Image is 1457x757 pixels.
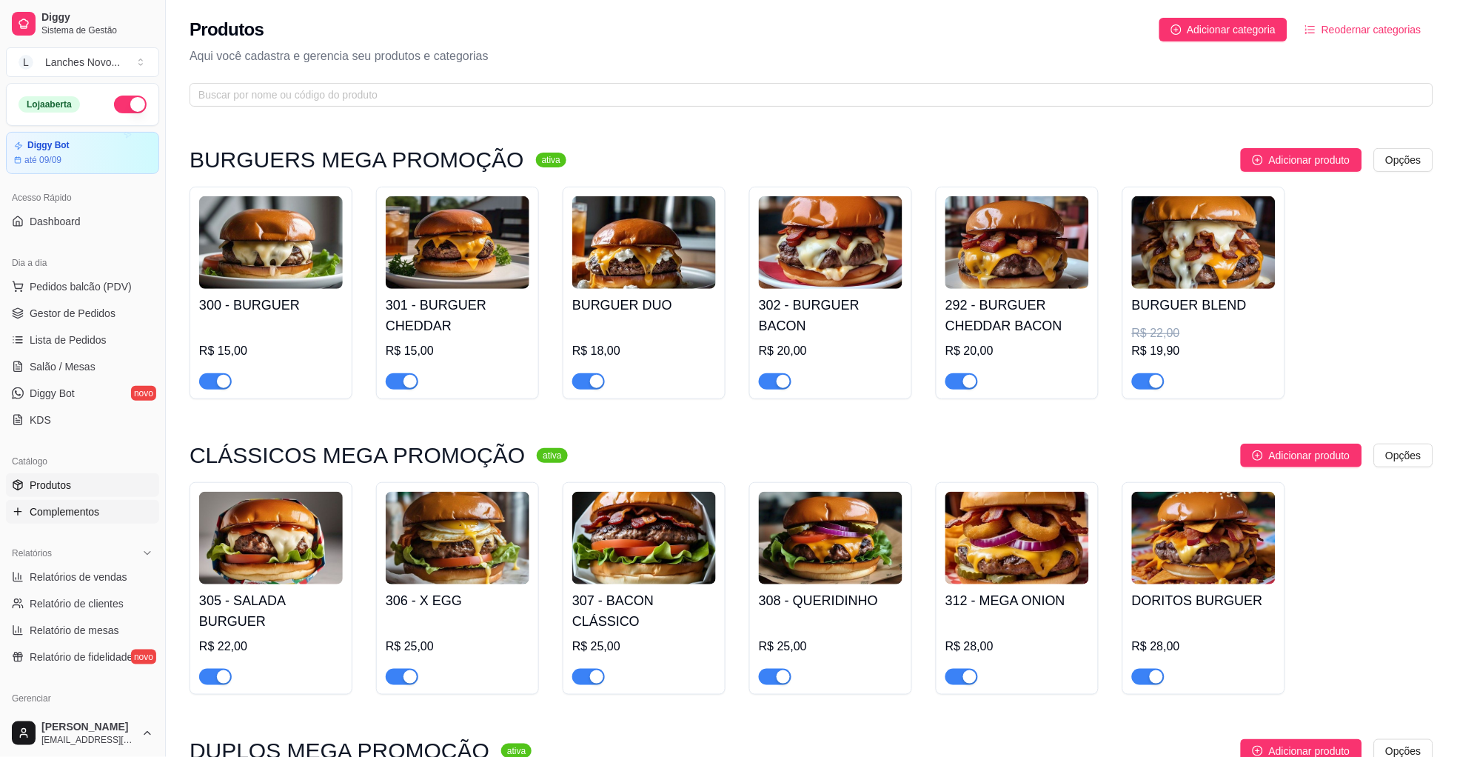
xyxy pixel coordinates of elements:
span: Gestor de Pedidos [30,306,115,321]
h4: 308 - QUERIDINHO [759,590,902,611]
img: product-image [1132,492,1276,584]
a: KDS [6,408,159,432]
button: Adicionar produto [1241,148,1362,172]
div: R$ 22,00 [199,638,343,656]
div: R$ 20,00 [759,342,902,360]
button: [PERSON_NAME][EMAIL_ADDRESS][DOMAIN_NAME] [6,716,159,751]
span: Dashboard [30,214,81,229]
sup: ativa [537,448,567,463]
button: Adicionar produto [1241,444,1362,467]
div: R$ 15,00 [386,342,529,360]
a: Dashboard [6,210,159,233]
img: product-image [1132,196,1276,289]
div: R$ 20,00 [945,342,1089,360]
span: plus-circle [1171,24,1182,35]
a: Produtos [6,473,159,497]
p: Aqui você cadastra e gerencia seu produtos e categorias [190,47,1433,65]
span: Adicionar produto [1269,447,1350,464]
div: Loja aberta [19,96,80,113]
h3: CLÁSSICOS MEGA PROMOÇÃO [190,447,525,464]
h4: 306 - X EGG [386,590,529,611]
img: product-image [386,196,529,289]
h4: 300 - BURGUER [199,295,343,316]
h4: 301 - BURGUER CHEDDAR [386,295,529,336]
h4: 312 - MEGA ONION [945,590,1089,611]
div: Acesso Rápido [6,186,159,210]
span: Reodernar categorias [1322,21,1421,38]
a: Complementos [6,500,159,524]
span: Relatório de fidelidade [30,650,133,664]
h2: Produtos [190,18,264,41]
div: Gerenciar [6,687,159,710]
h4: BURGUER DUO [572,295,716,316]
div: R$ 15,00 [199,342,343,360]
sup: ativa [536,153,566,167]
span: Adicionar categoria [1188,21,1276,38]
a: Relatórios de vendas [6,565,159,589]
span: L [19,55,33,70]
span: [EMAIL_ADDRESS][DOMAIN_NAME] [41,734,135,746]
span: plus-circle [1253,450,1263,461]
div: R$ 18,00 [572,342,716,360]
a: Relatório de mesas [6,618,159,642]
h4: 292 - BURGUER CHEDDAR BACON [945,295,1089,336]
button: Opções [1374,148,1433,172]
a: Diggy Botaté 09/09 [6,132,159,174]
span: KDS [30,413,51,427]
h4: BURGUER BLEND [1132,295,1276,316]
span: plus-circle [1253,155,1263,165]
button: Pedidos balcão (PDV) [6,275,159,299]
span: ordered-list [1305,24,1316,35]
span: Adicionar produto [1269,152,1350,168]
div: R$ 25,00 [759,638,902,656]
div: R$ 19,90 [1132,342,1276,360]
button: Adicionar categoria [1159,18,1288,41]
span: [PERSON_NAME] [41,721,135,734]
span: Relatório de mesas [30,623,119,638]
img: product-image [945,492,1089,584]
span: Diggy Bot [30,386,75,401]
a: Diggy Botnovo [6,381,159,405]
h4: 307 - BACON CLÁSSICO [572,590,716,632]
img: product-image [199,492,343,584]
div: Catálogo [6,450,159,473]
span: Sistema de Gestão [41,24,153,36]
button: Reodernar categorias [1293,18,1433,41]
span: Salão / Mesas [30,359,96,374]
article: Diggy Bot [27,140,70,151]
a: Salão / Mesas [6,355,159,378]
a: Lista de Pedidos [6,328,159,352]
h4: DORITOS BURGUER [1132,590,1276,611]
h4: 305 - SALADA BURGUER [199,590,343,632]
span: Complementos [30,504,99,519]
span: Relatórios de vendas [30,570,127,584]
input: Buscar por nome ou código do produto [198,87,1413,103]
button: Select a team [6,47,159,77]
button: Alterar Status [114,96,147,113]
span: Relatórios [12,547,52,559]
span: Opções [1386,447,1421,464]
span: Opções [1386,152,1421,168]
button: Opções [1374,444,1433,467]
span: Relatório de clientes [30,596,124,611]
div: R$ 25,00 [386,638,529,656]
span: plus-circle [1253,746,1263,756]
img: product-image [759,196,902,289]
img: product-image [199,196,343,289]
a: Relatório de fidelidadenovo [6,645,159,669]
span: Diggy [41,11,153,24]
img: product-image [945,196,1089,289]
a: Relatório de clientes [6,592,159,616]
div: Dia a dia [6,251,159,275]
img: product-image [572,196,716,289]
a: DiggySistema de Gestão [6,6,159,41]
div: R$ 25,00 [572,638,716,656]
div: R$ 28,00 [945,638,1089,656]
article: até 09/09 [24,154,61,166]
div: R$ 28,00 [1132,638,1276,656]
img: product-image [572,492,716,584]
span: Lista de Pedidos [30,333,107,347]
img: product-image [759,492,902,584]
span: Pedidos balcão (PDV) [30,279,132,294]
img: product-image [386,492,529,584]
